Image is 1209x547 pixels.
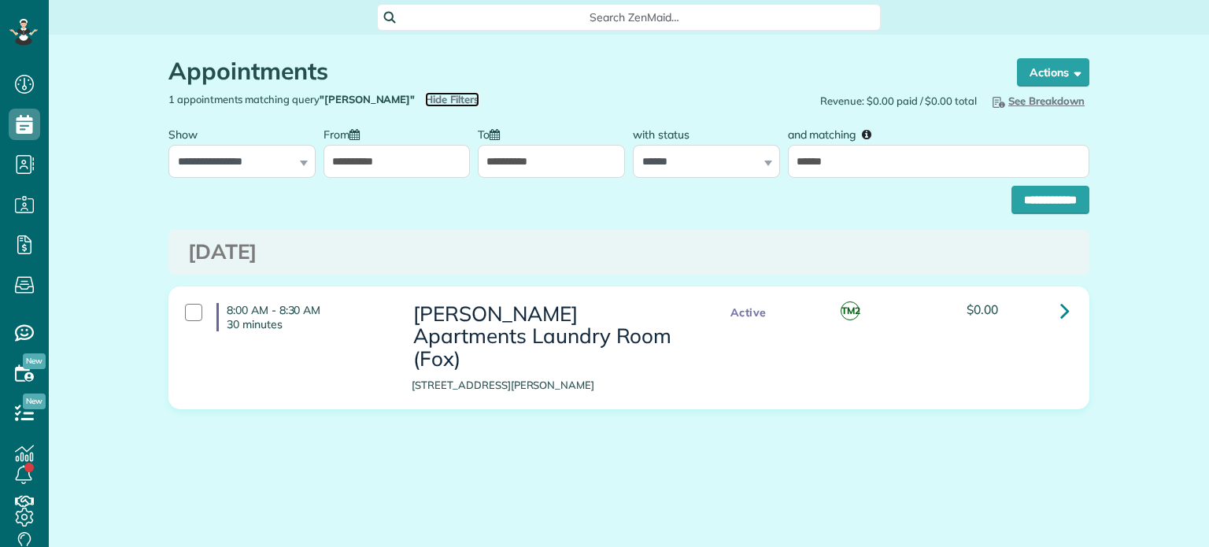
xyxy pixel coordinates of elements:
[425,92,479,107] span: Hide Filters
[23,394,46,409] span: New
[723,303,775,323] span: Active
[967,301,998,317] span: $0.00
[820,94,977,109] span: Revenue: $0.00 paid / $0.00 total
[1017,58,1089,87] button: Actions
[788,119,883,148] label: and matching
[157,92,629,107] div: 1 appointments matching query
[216,303,388,331] h4: 8:00 AM - 8:30 AM
[320,93,415,105] strong: "[PERSON_NAME]"
[324,119,368,148] label: From
[841,301,860,320] span: TM2
[412,303,690,371] h3: [PERSON_NAME] Apartments Laundry Room (Fox)
[227,317,388,331] p: 30 minutes
[478,119,508,148] label: To
[412,378,690,393] p: [STREET_ADDRESS][PERSON_NAME]
[985,92,1089,109] button: See Breakdown
[989,94,1085,107] span: See Breakdown
[168,58,987,84] h1: Appointments
[23,353,46,369] span: New
[425,93,479,105] a: Hide Filters
[188,241,1070,264] h3: [DATE]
